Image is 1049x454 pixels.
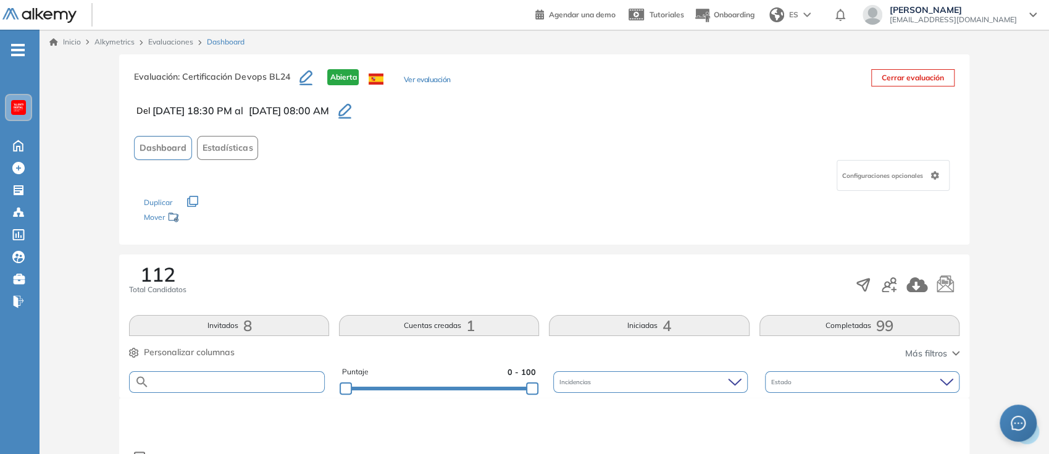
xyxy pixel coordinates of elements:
img: SEARCH_ALT [135,374,149,390]
button: Más filtros [905,347,959,360]
span: Duplicar [144,198,172,207]
div: Incidencias [553,371,748,393]
span: Dashboard [207,36,244,48]
span: Tutoriales [650,10,684,19]
i: - [11,49,25,51]
div: Estado [765,371,959,393]
span: [DATE] 18:30 PM [153,103,232,118]
img: https://assets.alkemy.org/workspaces/620/d203e0be-08f6-444b-9eae-a92d815a506f.png [14,103,23,112]
span: [DATE] 08:00 AM [248,103,328,118]
span: Agendar una demo [549,10,616,19]
button: Invitados8 [129,315,329,336]
span: Estado [771,377,794,387]
span: [PERSON_NAME] [890,5,1017,15]
span: Configuraciones opcionales [842,171,926,180]
a: Agendar una demo [535,6,616,21]
img: ESP [369,74,383,85]
span: Del [136,104,150,117]
span: : Certificación Devops BL24 [178,71,290,82]
h3: Evaluación [134,69,299,95]
a: Inicio [49,36,81,48]
img: Logo [2,8,77,23]
span: Abierta [327,69,359,85]
div: Configuraciones opcionales [837,160,950,191]
span: Alkymetrics [94,37,135,46]
span: al [235,103,243,118]
span: Incidencias [559,377,593,387]
button: Cuentas creadas1 [339,315,539,336]
button: Dashboard [134,136,192,160]
button: Cerrar evaluación [871,69,955,86]
div: Mover [144,207,267,230]
span: 0 - 100 [508,366,536,378]
button: Onboarding [694,2,754,28]
button: Estadísticas [197,136,258,160]
img: world [769,7,784,22]
span: Puntaje [342,366,369,378]
button: Ver evaluación [403,74,450,87]
img: arrow [803,12,811,17]
span: Total Candidatos [129,284,186,295]
span: Personalizar columnas [144,346,235,359]
span: Dashboard [140,141,186,154]
span: ES [789,9,798,20]
span: message [1011,416,1026,431]
span: Onboarding [714,10,754,19]
span: Más filtros [905,347,947,360]
span: 112 [140,264,175,284]
button: Iniciadas4 [549,315,749,336]
span: Estadísticas [203,141,253,154]
button: Completadas99 [759,315,959,336]
button: Personalizar columnas [129,346,235,359]
a: Evaluaciones [148,37,193,46]
span: [EMAIL_ADDRESS][DOMAIN_NAME] [890,15,1017,25]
